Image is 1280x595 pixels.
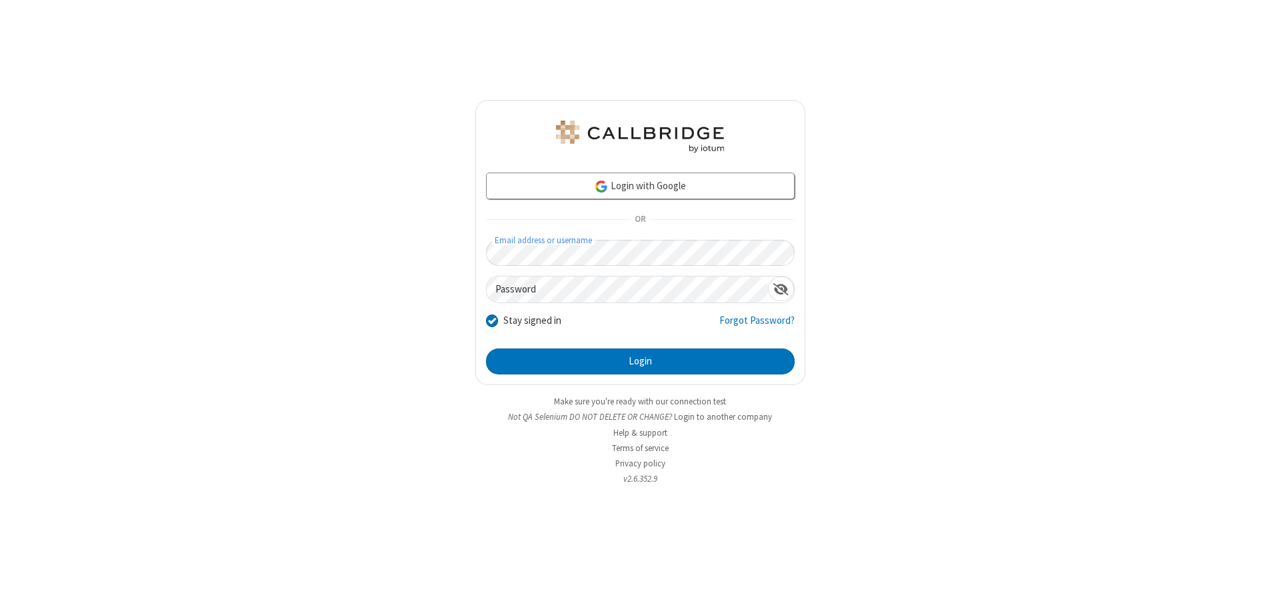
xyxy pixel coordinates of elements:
[553,121,727,153] img: QA Selenium DO NOT DELETE OR CHANGE
[629,211,651,229] span: OR
[475,472,805,485] li: v2.6.352.9
[615,458,665,469] a: Privacy policy
[486,173,795,199] a: Login with Google
[1247,560,1270,586] iframe: Chat
[674,410,772,423] button: Login to another company
[475,410,805,423] li: Not QA Selenium DO NOT DELETE OR CHANGE?
[719,313,795,338] a: Forgot Password?
[554,396,726,407] a: Make sure you're ready with our connection test
[613,427,667,438] a: Help & support
[612,442,669,454] a: Terms of service
[594,179,609,194] img: google-icon.png
[768,277,794,301] div: Show password
[503,313,561,328] label: Stay signed in
[487,277,768,302] input: Password
[486,348,795,375] button: Login
[486,240,795,266] input: Email address or username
